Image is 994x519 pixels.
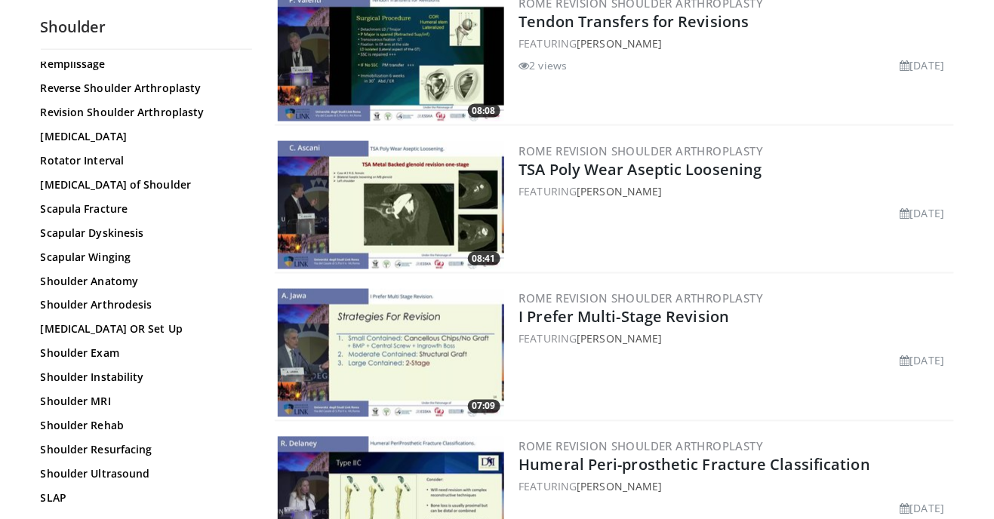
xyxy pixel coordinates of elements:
[519,307,730,327] a: I Prefer Multi-Stage Revision
[577,36,662,51] a: [PERSON_NAME]
[41,274,245,289] a: Shoulder Anatomy
[41,129,245,144] a: [MEDICAL_DATA]
[468,400,500,413] span: 07:09
[41,395,245,410] a: Shoulder MRI
[41,443,245,458] a: Shoulder Resurfacing
[519,455,871,475] a: Humeral Peri-prosthetic Fracture Classification
[519,479,951,495] div: FEATURING
[41,57,245,72] a: Remplissage
[278,141,504,269] img: b9682281-d191-4971-8e2c-52cd21f8feaa.300x170_q85_crop-smart_upscale.jpg
[519,183,951,199] div: FEATURING
[41,226,245,241] a: Scapular Dyskinesis
[468,104,500,118] span: 08:08
[41,177,245,192] a: [MEDICAL_DATA] of Shoulder
[41,153,245,168] a: Rotator Interval
[519,143,764,158] a: Rome Revision Shoulder Arthroplasty
[519,159,762,180] a: TSA Poly Wear Aseptic Loosening
[41,346,245,361] a: Shoulder Exam
[900,205,945,221] li: [DATE]
[519,11,749,32] a: Tendon Transfers for Revisions
[519,331,951,347] div: FEATURING
[577,480,662,494] a: [PERSON_NAME]
[41,419,245,434] a: Shoulder Rehab
[41,201,245,217] a: Scapula Fracture
[41,467,245,482] a: Shoulder Ultrasound
[278,289,504,417] a: 07:09
[468,252,500,266] span: 08:41
[519,439,764,454] a: Rome Revision Shoulder Arthroplasty
[278,141,504,269] a: 08:41
[41,81,245,96] a: Reverse Shoulder Arthroplasty
[41,105,245,120] a: Revision Shoulder Arthroplasty
[577,184,662,198] a: [PERSON_NAME]
[41,298,245,313] a: Shoulder Arthrodesis
[278,289,504,417] img: a3fe917b-418f-4b37-ad2e-b0d12482d850.300x170_q85_crop-smart_upscale.jpg
[900,353,945,369] li: [DATE]
[41,322,245,337] a: [MEDICAL_DATA] OR Set Up
[900,57,945,73] li: [DATE]
[519,57,568,73] li: 2 views
[41,250,245,265] a: Scapular Winging
[519,291,764,306] a: Rome Revision Shoulder Arthroplasty
[519,35,951,51] div: FEATURING
[41,491,245,506] a: SLAP
[41,17,252,37] h2: Shoulder
[41,370,245,385] a: Shoulder Instability
[577,332,662,346] a: [PERSON_NAME]
[900,501,945,517] li: [DATE]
